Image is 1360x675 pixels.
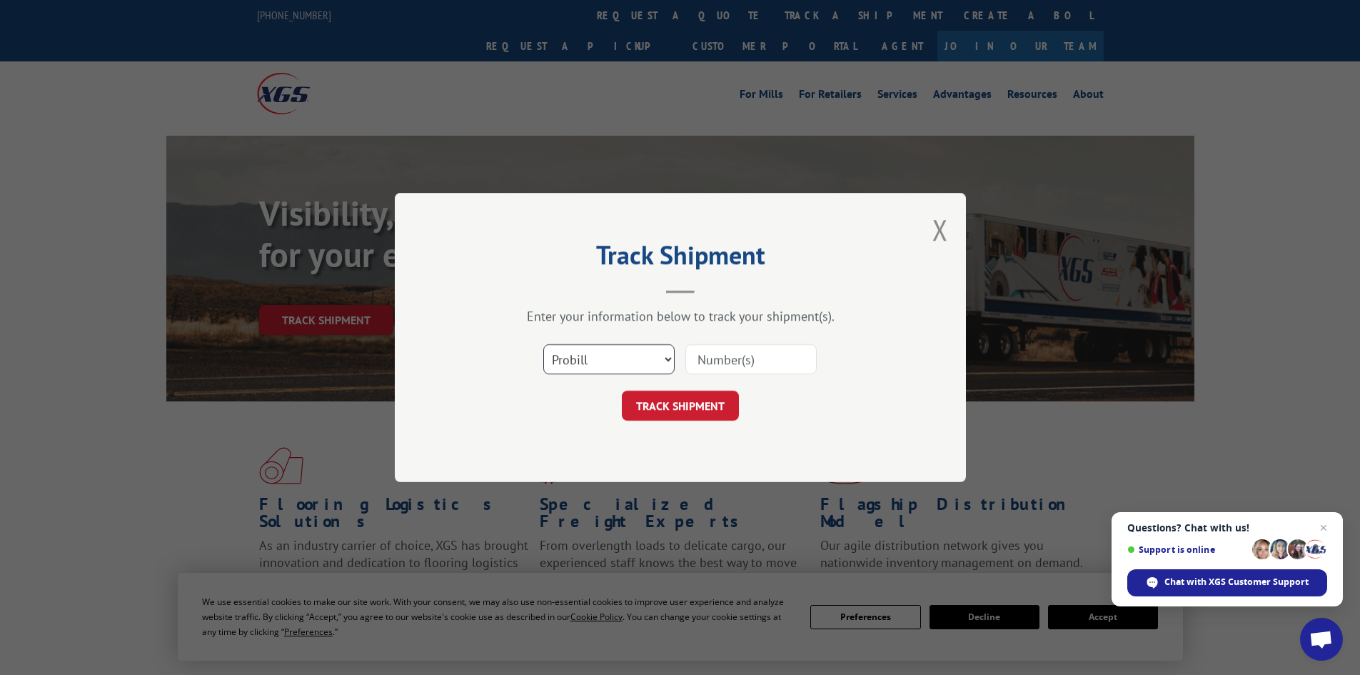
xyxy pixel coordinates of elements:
[932,211,948,249] button: Close modal
[1127,522,1327,534] span: Questions? Chat with us!
[1127,569,1327,596] div: Chat with XGS Customer Support
[1164,576,1309,589] span: Chat with XGS Customer Support
[466,308,895,324] div: Enter your information below to track your shipment(s).
[685,344,817,374] input: Number(s)
[1315,519,1332,536] span: Close chat
[1300,618,1343,661] div: Open chat
[1127,544,1247,555] span: Support is online
[622,391,739,421] button: TRACK SHIPMENT
[466,245,895,272] h2: Track Shipment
